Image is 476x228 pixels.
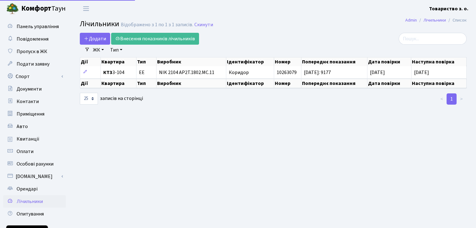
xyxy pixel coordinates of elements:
[429,5,468,12] a: Товариство з. о.
[3,183,66,195] a: Орендарі
[3,158,66,170] a: Особові рахунки
[226,79,274,88] th: Ідентифікатор
[396,14,476,27] nav: breadcrumb
[229,69,249,76] span: Коридор
[17,198,43,205] span: Лічильники
[399,33,467,45] input: Пошук...
[304,69,331,76] span: [DATE]: 9177
[414,69,429,76] span: [DATE]
[274,57,301,66] th: Номер
[17,23,59,30] span: Панель управління
[78,3,94,14] button: Переключити навігацію
[6,2,19,15] img: logo.png
[103,69,112,76] b: КТ3
[274,79,301,88] th: Номер
[90,45,106,55] a: ЖК
[156,79,226,88] th: Виробник
[159,70,223,75] span: NIK 2104 AP2T.1802.МС.11
[3,133,66,145] a: Квитанції
[121,22,193,28] div: Відображено з 1 по 1 з 1 записів.
[17,111,44,117] span: Приміщення
[3,45,66,58] a: Пропуск в ЖК
[3,58,66,70] a: Подати заявку
[80,57,101,66] th: Дії
[446,17,467,24] li: Список
[103,70,134,75] span: 3-104
[447,93,457,105] a: 1
[80,79,101,88] th: Дії
[3,195,66,208] a: Лічильники
[17,98,39,105] span: Контакти
[17,48,47,55] span: Пропуск в ЖК
[301,57,367,66] th: Попереднє показання
[411,57,466,66] th: Наступна повірка
[3,83,66,95] a: Документи
[3,145,66,158] a: Оплати
[17,136,39,142] span: Квитанції
[3,20,66,33] a: Панель управління
[3,33,66,45] a: Повідомлення
[80,93,98,105] select: записів на сторінці
[136,79,156,88] th: Тип
[429,5,468,12] b: Товариство з. о.
[17,36,49,42] span: Повідомлення
[84,35,106,42] span: Додати
[3,70,66,83] a: Спорт
[21,3,66,14] span: Таун
[194,22,213,28] a: Скинути
[80,33,110,45] a: Додати
[3,108,66,120] a: Приміщення
[411,79,466,88] th: Наступна повірка
[17,161,54,167] span: Особові рахунки
[156,57,226,66] th: Виробник
[101,57,136,66] th: Квартира
[108,45,125,55] a: Тип
[17,123,28,130] span: Авто
[17,186,38,192] span: Орендарі
[370,69,385,76] span: [DATE]
[17,86,42,92] span: Документи
[3,120,66,133] a: Авто
[21,3,51,13] b: Комфорт
[111,33,199,45] a: Внесення показників лічильників
[367,57,411,66] th: Дата повірки
[139,70,145,75] span: ЕЕ
[17,61,49,67] span: Подати заявку
[80,93,143,105] label: записів на сторінці
[367,79,411,88] th: Дата повірки
[226,57,274,66] th: Ідентифікатор
[101,79,136,88] th: Квартира
[17,148,33,155] span: Оплати
[405,17,417,23] a: Admin
[136,57,156,66] th: Тип
[3,208,66,220] a: Опитування
[3,95,66,108] a: Контакти
[277,69,297,76] span: 10263079
[17,211,44,217] span: Опитування
[3,170,66,183] a: [DOMAIN_NAME]
[80,18,119,29] span: Лічильники
[301,79,367,88] th: Попереднє показання
[423,17,446,23] a: Лічильники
